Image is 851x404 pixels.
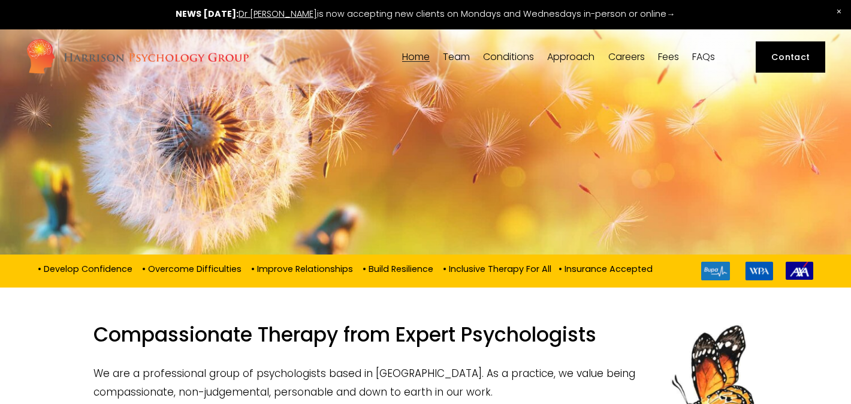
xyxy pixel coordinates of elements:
[38,262,653,275] p: • Develop Confidence • Overcome Difficulties • Improve Relationships • Build Resilience • Inclusi...
[692,52,715,63] a: FAQs
[402,52,430,63] a: Home
[658,52,679,63] a: Fees
[483,52,534,62] span: Conditions
[756,41,826,73] a: Contact
[547,52,595,63] a: folder dropdown
[93,323,758,355] h1: Compassionate Therapy from Expert Psychologists
[443,52,470,63] a: folder dropdown
[547,52,595,62] span: Approach
[26,38,249,77] img: Harrison Psychology Group
[608,52,645,63] a: Careers
[239,8,317,20] a: Dr [PERSON_NAME]
[93,364,758,401] p: We are a professional group of psychologists based in [GEOGRAPHIC_DATA]. As a practice, we value ...
[443,52,470,62] span: Team
[483,52,534,63] a: folder dropdown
